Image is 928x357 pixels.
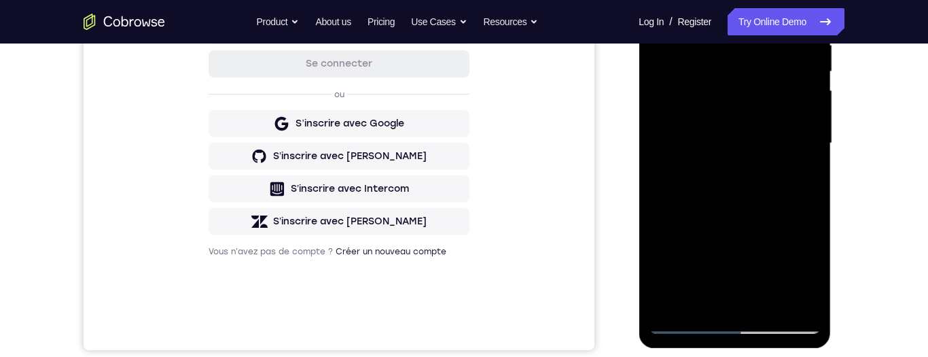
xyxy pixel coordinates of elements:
[125,216,386,243] button: S’inscrire avec Google
[207,288,325,301] div: S’inscrire avec Intercom
[125,93,386,112] h1: Connectez-vous à votre compte
[125,313,386,341] button: S’inscrire avec [PERSON_NAME]
[669,14,672,30] span: /
[248,194,264,205] p: ou
[84,14,165,30] a: Go to the home page
[678,8,711,35] a: Register
[133,130,378,143] input: Saisir votre adresse e-mail
[190,320,343,334] div: S’inscrire avec [PERSON_NAME]
[411,8,467,35] button: Use Cases
[125,248,386,275] button: S’inscrire avec [PERSON_NAME]
[125,156,386,183] button: Se connecter
[484,8,539,35] button: Resources
[190,255,343,269] div: S’inscrire avec [PERSON_NAME]
[315,8,351,35] a: About us
[368,8,395,35] a: Pricing
[639,8,664,35] a: Log In
[257,8,300,35] button: Product
[125,281,386,308] button: S’inscrire avec Intercom
[212,222,320,236] div: S’inscrire avec Google
[728,8,844,35] a: Try Online Demo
